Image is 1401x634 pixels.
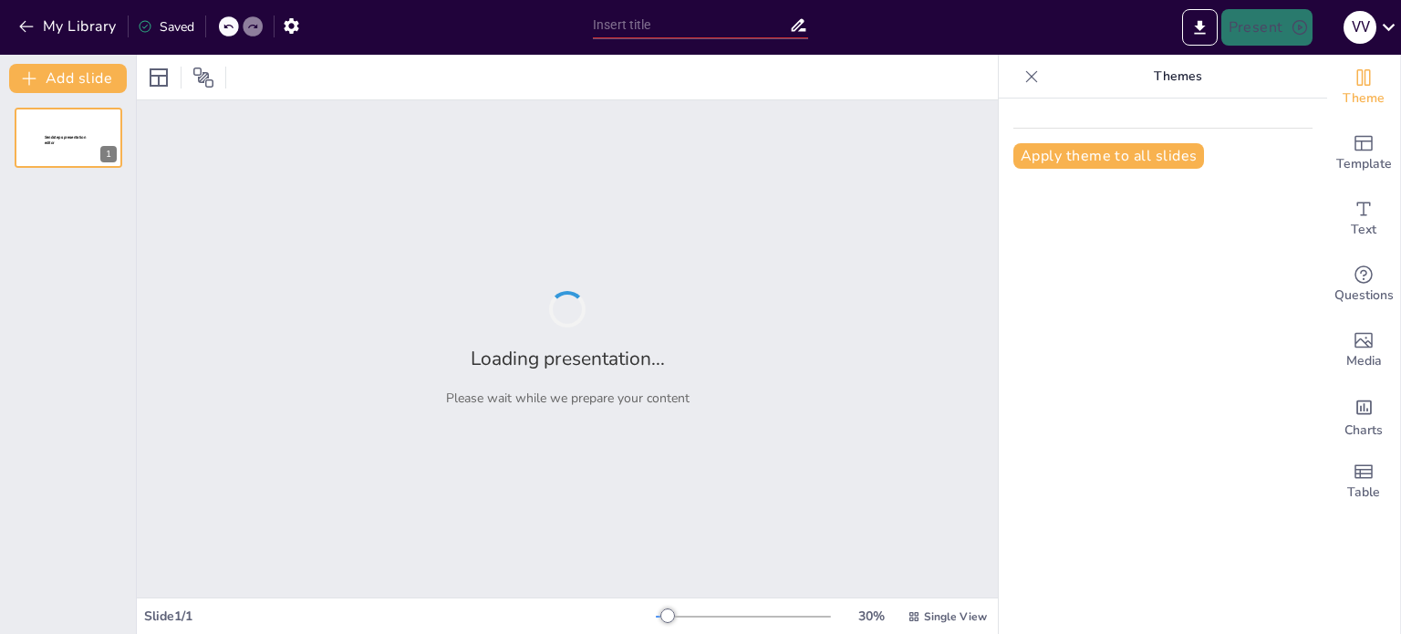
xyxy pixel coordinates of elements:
[15,108,122,168] div: 1
[471,346,665,371] h2: Loading presentation...
[1336,154,1392,174] span: Template
[1013,143,1204,169] button: Apply theme to all slides
[1182,9,1218,46] button: Export to PowerPoint
[1346,351,1382,371] span: Media
[144,63,173,92] div: Layout
[1327,383,1400,449] div: Add charts and graphs
[1344,9,1376,46] button: V V
[924,609,987,624] span: Single View
[1221,9,1313,46] button: Present
[1334,286,1394,306] span: Questions
[9,64,127,93] button: Add slide
[1344,11,1376,44] div: V V
[14,12,124,41] button: My Library
[1327,120,1400,186] div: Add ready made slides
[1351,220,1376,240] span: Text
[100,146,117,162] div: 1
[1327,55,1400,120] div: Change the overall theme
[1347,483,1380,503] span: Table
[192,67,214,88] span: Position
[1327,186,1400,252] div: Add text boxes
[144,608,656,625] div: Slide 1 / 1
[1327,317,1400,383] div: Add images, graphics, shapes or video
[593,12,789,38] input: Insert title
[45,135,86,145] span: Sendsteps presentation editor
[138,18,194,36] div: Saved
[1344,421,1383,441] span: Charts
[849,608,893,625] div: 30 %
[1327,252,1400,317] div: Get real-time input from your audience
[1343,88,1385,109] span: Theme
[446,390,690,407] p: Please wait while we prepare your content
[1046,55,1309,99] p: Themes
[1327,449,1400,514] div: Add a table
